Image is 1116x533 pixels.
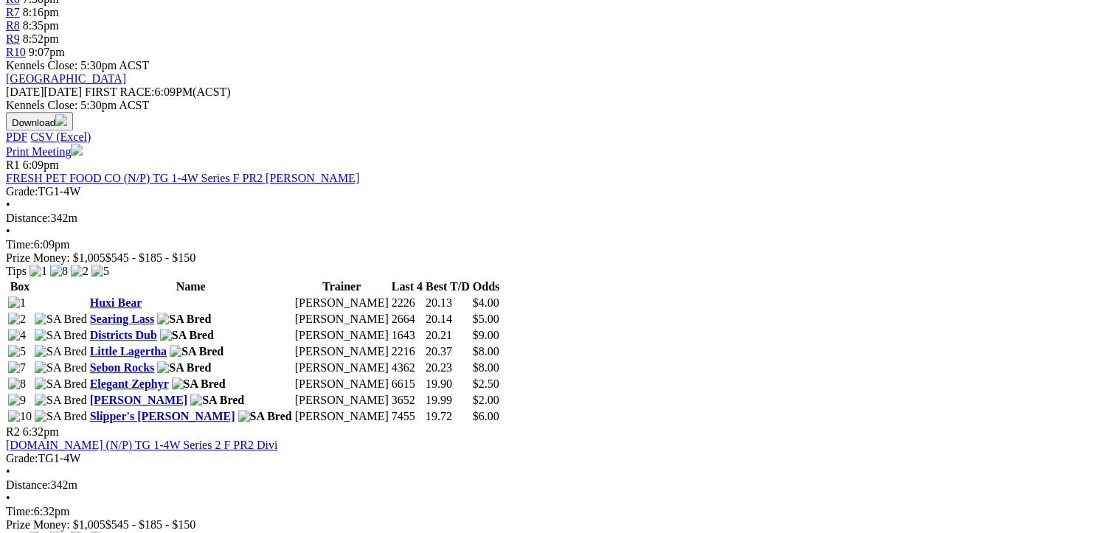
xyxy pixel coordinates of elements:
td: 19.99 [425,393,471,408]
span: R1 [6,158,20,171]
div: Prize Money: $1,005 [6,251,1110,265]
img: 8 [8,377,26,391]
th: Name [89,279,293,294]
span: • [6,465,10,478]
a: Sebon Rocks [90,361,155,374]
div: 6:09pm [6,238,1110,251]
td: 20.14 [425,312,471,327]
div: TG1-4W [6,185,1110,198]
span: 6:09pm [23,158,59,171]
img: SA Bred [160,329,214,342]
div: 342m [6,478,1110,492]
img: SA Bred [157,361,211,375]
img: SA Bred [35,345,87,358]
a: R9 [6,32,20,45]
td: 2226 [391,296,423,310]
span: [DATE] [6,86,82,98]
img: 10 [8,410,32,423]
td: 6615 [391,377,423,391]
td: [PERSON_NAME] [294,360,389,375]
span: Kennels Close: 5:30pm ACST [6,59,149,72]
span: Box [10,280,30,293]
button: Download [6,112,73,130]
span: Grade: [6,452,38,464]
a: CSV (Excel) [30,130,91,143]
img: 7 [8,361,26,375]
td: 7455 [391,409,423,424]
span: $9.00 [473,329,499,341]
td: 4362 [391,360,423,375]
div: Prize Money: $1,005 [6,518,1110,532]
span: 9:07pm [29,46,65,58]
img: 1 [8,296,26,310]
img: download.svg [55,114,67,126]
a: R7 [6,6,20,18]
span: Distance: [6,478,50,491]
span: $8.00 [473,345,499,358]
span: Time: [6,238,34,251]
th: Last 4 [391,279,423,294]
th: Best T/D [425,279,471,294]
span: $545 - $185 - $150 [105,518,196,531]
div: Download [6,130,1110,144]
span: Distance: [6,212,50,224]
img: 2 [8,313,26,326]
img: 4 [8,329,26,342]
div: Kennels Close: 5:30pm ACST [6,99,1110,112]
a: Slipper's [PERSON_NAME] [90,410,235,422]
a: Districts Dub [90,329,157,341]
td: 19.72 [425,409,471,424]
a: Huxi Bear [90,296,142,309]
td: 20.13 [425,296,471,310]
span: 8:16pm [23,6,59,18]
span: $2.50 [473,377,499,390]
a: [PERSON_NAME] [90,394,187,406]
span: 6:09PM(ACST) [85,86,231,98]
span: 6:32pm [23,425,59,438]
div: 6:32pm [6,505,1110,518]
span: Tips [6,265,27,277]
img: SA Bred [35,394,87,407]
td: 20.23 [425,360,471,375]
td: 2216 [391,344,423,359]
td: [PERSON_NAME] [294,393,389,408]
img: SA Bred [35,410,87,423]
span: • [6,198,10,211]
td: [PERSON_NAME] [294,296,389,310]
th: Trainer [294,279,389,294]
img: SA Bred [170,345,223,358]
a: R8 [6,19,20,32]
span: FIRST RACE: [85,86,154,98]
span: Time: [6,505,34,518]
a: Print Meeting [6,145,83,158]
span: 8:35pm [23,19,59,32]
img: SA Bred [35,313,87,326]
span: R2 [6,425,20,438]
a: PDF [6,130,27,143]
a: Elegant Zephyr [90,377,169,390]
span: $4.00 [473,296,499,309]
span: $2.00 [473,394,499,406]
span: $8.00 [473,361,499,374]
img: 5 [91,265,109,278]
span: [DATE] [6,86,44,98]
span: $5.00 [473,313,499,325]
span: $545 - $185 - $150 [105,251,196,264]
div: TG1-4W [6,452,1110,465]
span: • [6,225,10,237]
td: [PERSON_NAME] [294,409,389,424]
img: SA Bred [190,394,244,407]
td: 3652 [391,393,423,408]
img: 2 [71,265,89,278]
img: SA Bred [35,329,87,342]
td: 1643 [391,328,423,343]
img: 5 [8,345,26,358]
span: Grade: [6,185,38,198]
a: R10 [6,46,26,58]
td: 20.21 [425,328,471,343]
a: [DOMAIN_NAME] (N/P) TG 1-4W Series 2 F PR2 Divi [6,439,277,451]
td: 20.37 [425,344,471,359]
a: [GEOGRAPHIC_DATA] [6,72,126,85]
